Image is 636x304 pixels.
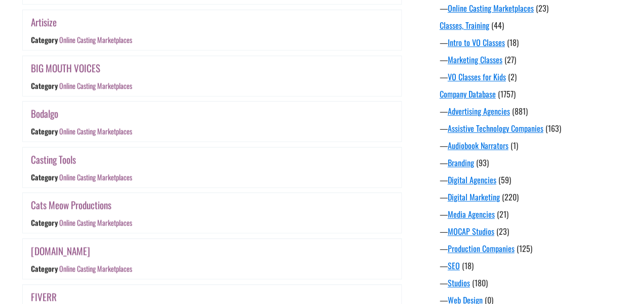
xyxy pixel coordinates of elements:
a: Artisize [31,15,57,29]
a: Studios [448,277,470,289]
div: Category [31,126,58,136]
a: Marketing Classes [448,54,502,66]
span: (21) [497,208,508,220]
a: Digital Marketing [448,191,500,203]
a: Online Casting Marketplaces [59,263,132,274]
a: FIVERR [31,289,57,304]
a: Advertising Agencies [448,105,510,117]
a: Online Casting Marketplaces [59,218,132,228]
a: Cats Meow Productions [31,197,111,212]
div: Category [31,218,58,228]
a: Online Casting Marketplaces [59,34,132,45]
a: VO Classes for Kids [448,71,506,83]
a: Online Casting Marketplaces [59,126,132,136]
a: Online Casting Marketplaces [59,172,132,182]
div: — [440,54,622,66]
span: (44) [491,19,504,31]
div: — [440,208,622,220]
div: — [440,105,622,117]
div: — [440,191,622,203]
div: Category [31,34,58,45]
span: (881) [512,105,528,117]
div: — [440,2,622,14]
div: — [440,157,622,169]
span: (23) [496,225,509,237]
a: Audiobook Narrators [448,139,508,151]
div: — [440,174,622,186]
span: (18) [507,36,519,48]
span: (27) [504,54,516,66]
a: Branding [448,157,474,169]
a: Classes, Training [440,19,489,31]
span: (93) [476,157,489,169]
div: — [440,36,622,48]
a: Intro to VO Classes [448,36,505,48]
span: (220) [502,191,519,203]
a: BIG MOUTH VOICES [31,61,100,75]
div: — [440,277,622,289]
span: (163) [545,122,561,134]
a: Online Casting Marketplaces [59,80,132,91]
span: (1757) [498,88,516,100]
div: — [440,71,622,83]
div: Category [31,172,58,182]
span: (180) [472,277,488,289]
div: — [440,260,622,272]
a: Company Database [440,88,496,100]
a: Production Companies [448,242,515,255]
a: Casting Tools [31,152,76,167]
span: (59) [498,174,511,186]
div: Category [31,263,58,274]
span: (125) [517,242,532,255]
div: — [440,242,622,255]
a: Bodalgo [31,106,58,121]
span: (18) [462,260,474,272]
a: SEO [448,260,460,272]
div: — [440,225,622,237]
a: Online Casting Marketplaces [448,2,534,14]
a: Media Agencies [448,208,495,220]
div: Category [31,80,58,91]
a: MOCAP Studios [448,225,494,237]
div: — [440,122,622,134]
a: Digital Agencies [448,174,496,186]
span: (1) [511,139,518,151]
span: (23) [536,2,548,14]
div: — [440,139,622,151]
span: (2) [508,71,517,83]
a: [DOMAIN_NAME] [31,243,90,258]
a: Assistive Technology Companies [448,122,543,134]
